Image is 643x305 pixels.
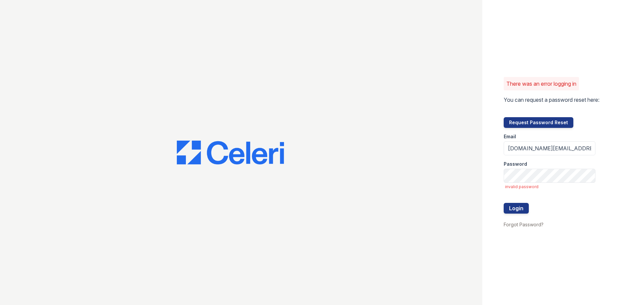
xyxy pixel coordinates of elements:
[504,161,527,167] label: Password
[504,96,599,104] p: You can request a password reset here:
[504,203,529,214] button: Login
[177,141,284,165] img: CE_Logo_Blue-a8612792a0a2168367f1c8372b55b34899dd931a85d93a1a3d3e32e68fde9ad4.png
[504,133,516,140] label: Email
[504,222,544,227] a: Forgot Password?
[504,117,573,128] button: Request Password Reset
[505,184,595,189] span: invalid password
[506,80,576,88] p: There was an error logging in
